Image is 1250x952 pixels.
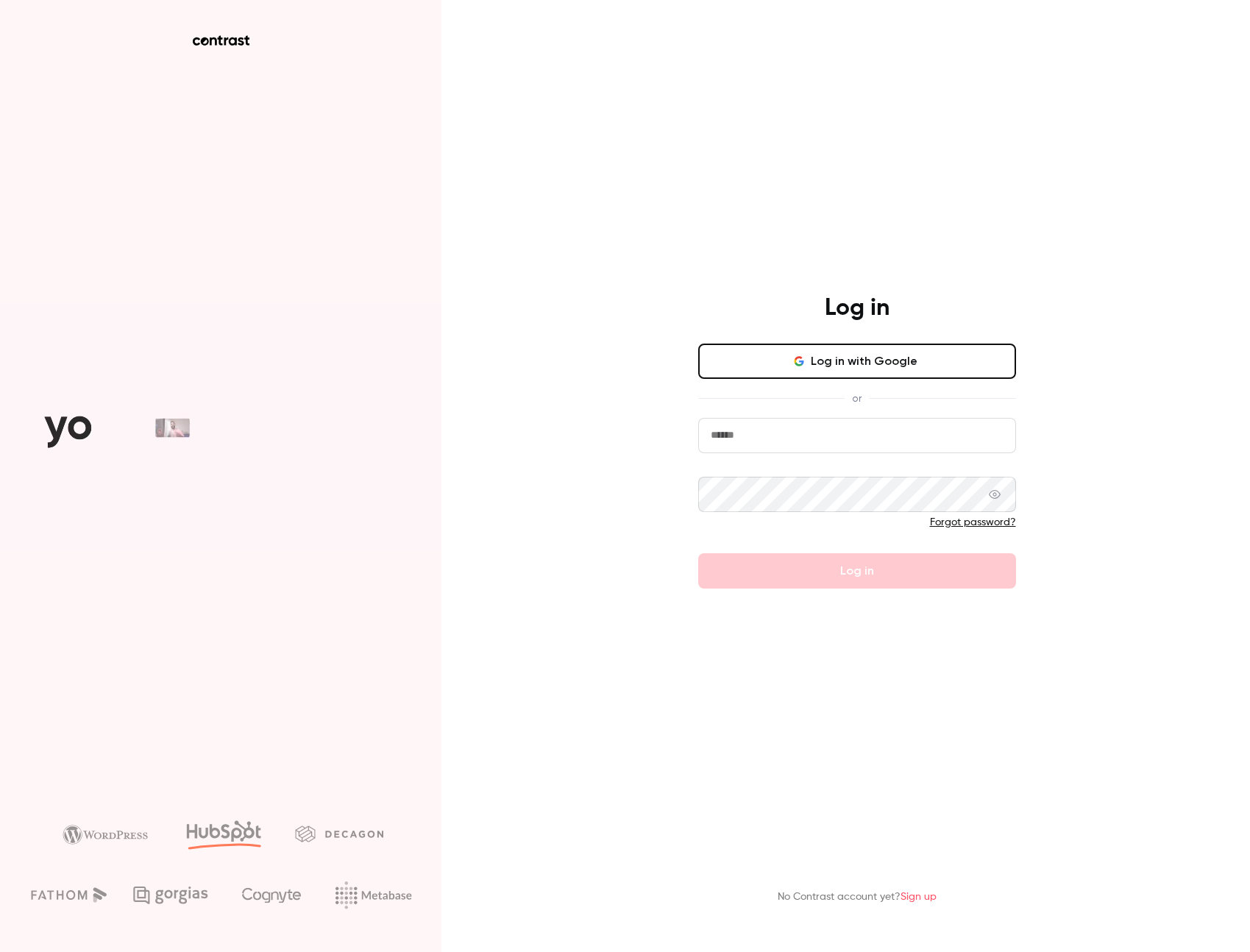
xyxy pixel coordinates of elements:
button: Log in with Google [698,344,1016,379]
a: Sign up [901,892,937,902]
span: or [845,391,869,406]
h4: Log in [825,294,889,323]
img: decagon [295,825,383,842]
p: No Contrast account yet? [778,889,937,905]
a: Forgot password? [930,517,1016,527]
